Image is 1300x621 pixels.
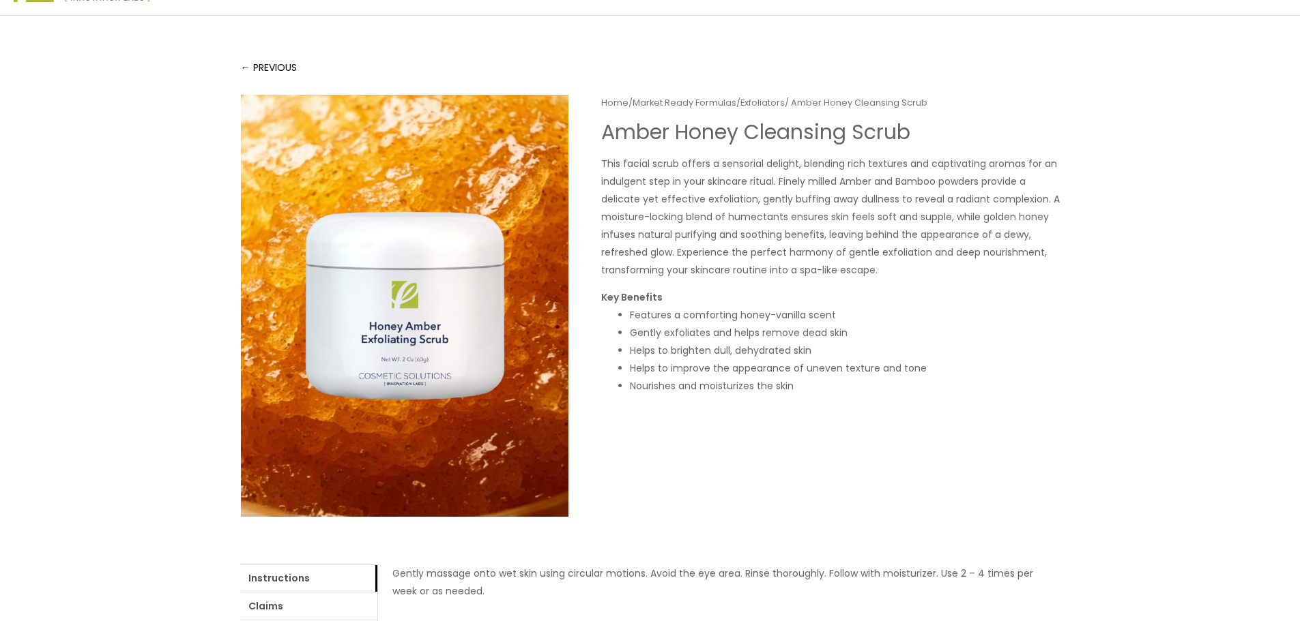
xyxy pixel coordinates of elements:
img: Amber Honey Cleansing Scrub [241,95,568,517]
li: Nourishes and moisturizes the skin [630,377,1060,395]
p: This facial scrub offers a sensorial delight, blending rich textures and captivating aromas for a... [601,155,1060,279]
a: Instructions [241,564,377,592]
li: Gently exfoliates and helps remove dead skin​ [630,324,1060,342]
a: Home [601,96,629,109]
h1: Amber Honey Cleansing Scrub [601,120,1060,145]
li: Helps to improve the appearance of uneven texture and tone [630,359,1060,377]
p: Gently massage onto wet skin using circular motions. Avoid the eye area. Rinse thoroughly. Follow... [392,564,1045,600]
li: Helps to brighten dull, dehydrated skin [630,342,1060,359]
strong: Key Benefits [601,290,663,304]
nav: Breadcrumb [601,95,1060,111]
a: ← PREVIOUS [241,54,297,81]
a: Claims [241,592,377,620]
a: Exfoliators [740,96,785,109]
a: Market Ready Formulas [633,96,736,109]
li: Features a comforting honey-vanilla scent [630,306,1060,324]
